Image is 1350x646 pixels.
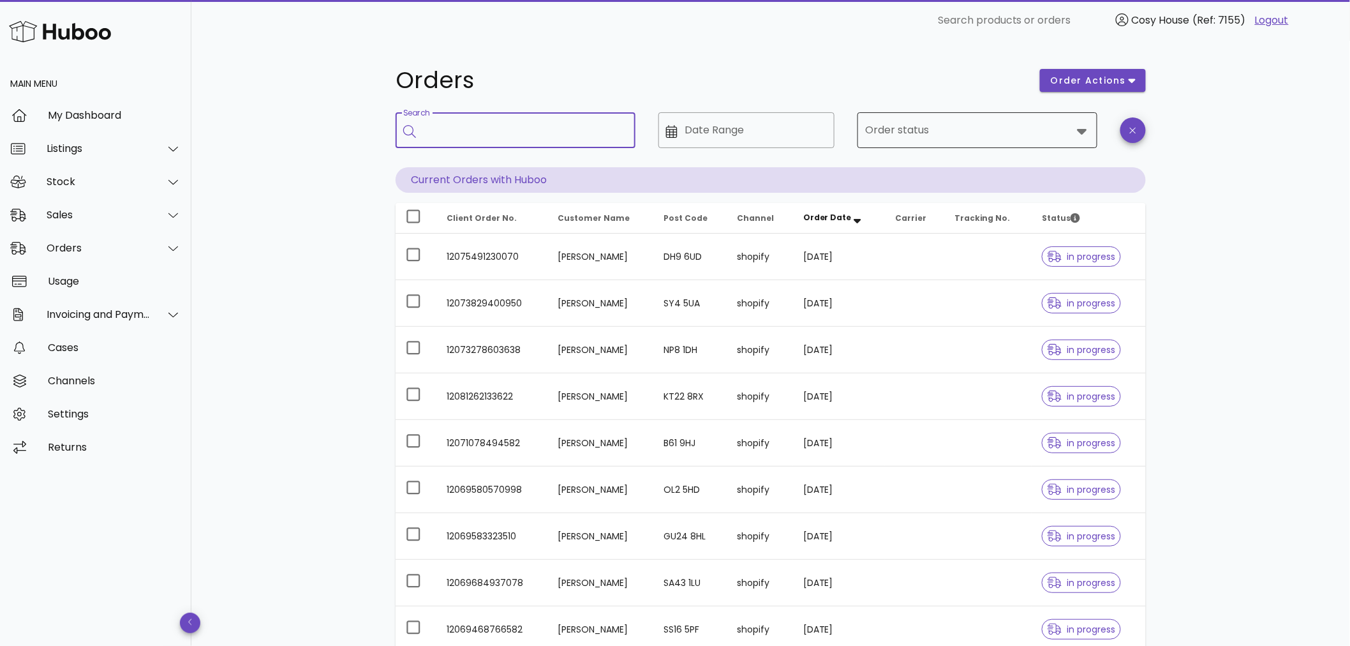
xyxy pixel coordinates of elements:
td: 12069684937078 [436,560,547,606]
span: (Ref: 7155) [1193,13,1246,27]
td: shopify [727,280,793,327]
td: [DATE] [793,327,885,373]
td: [PERSON_NAME] [547,280,653,327]
td: 12069580570998 [436,467,547,513]
td: [DATE] [793,513,885,560]
td: [DATE] [793,234,885,280]
span: in progress [1048,252,1115,261]
td: DH9 6UD [653,234,727,280]
div: Returns [48,441,181,453]
span: Post Code [664,213,708,223]
th: Post Code [653,203,727,234]
td: [PERSON_NAME] [547,234,653,280]
span: in progress [1048,485,1115,494]
td: [PERSON_NAME] [547,420,653,467]
td: 12073829400950 [436,280,547,327]
span: Status [1042,213,1080,223]
span: in progress [1048,578,1115,587]
td: [PERSON_NAME] [547,560,653,606]
span: in progress [1048,532,1115,541]
td: OL2 5HD [653,467,727,513]
button: order actions [1040,69,1146,92]
td: [PERSON_NAME] [547,327,653,373]
th: Client Order No. [436,203,547,234]
td: NP8 1DH [653,327,727,373]
td: 12081262133622 [436,373,547,420]
span: in progress [1048,345,1115,354]
th: Carrier [885,203,944,234]
span: order actions [1050,74,1127,87]
th: Customer Name [547,203,653,234]
span: Order Date [803,212,852,223]
span: Channel [738,213,775,223]
td: [DATE] [793,420,885,467]
div: Usage [48,275,181,287]
td: SY4 5UA [653,280,727,327]
td: [DATE] [793,373,885,420]
div: Listings [47,142,151,154]
td: shopify [727,513,793,560]
label: Search [403,109,430,118]
span: in progress [1048,299,1115,308]
span: Carrier [895,213,926,223]
td: KT22 8RX [653,373,727,420]
th: Order Date: Sorted descending. Activate to remove sorting. [793,203,885,234]
td: 12073278603638 [436,327,547,373]
h1: Orders [396,69,1025,92]
td: 12071078494582 [436,420,547,467]
td: shopify [727,327,793,373]
td: shopify [727,373,793,420]
div: My Dashboard [48,109,181,121]
td: shopify [727,234,793,280]
div: Sales [47,209,151,221]
th: Tracking No. [944,203,1032,234]
td: [DATE] [793,467,885,513]
td: shopify [727,560,793,606]
span: Client Order No. [447,213,517,223]
td: 12069583323510 [436,513,547,560]
div: Order status [857,112,1097,148]
span: Cosy House [1132,13,1190,27]
th: Status [1032,203,1146,234]
td: GU24 8HL [653,513,727,560]
span: Tracking No. [954,213,1011,223]
td: [PERSON_NAME] [547,513,653,560]
p: Current Orders with Huboo [396,167,1146,193]
td: shopify [727,467,793,513]
div: Settings [48,408,181,420]
div: Invoicing and Payments [47,308,151,320]
td: [DATE] [793,560,885,606]
td: shopify [727,420,793,467]
td: [DATE] [793,280,885,327]
div: Cases [48,342,181,354]
td: SA43 1LU [653,560,727,606]
a: Logout [1255,13,1289,28]
span: in progress [1048,625,1115,634]
td: B61 9HJ [653,420,727,467]
div: Channels [48,375,181,387]
span: in progress [1048,392,1115,401]
div: Stock [47,176,151,188]
td: [PERSON_NAME] [547,467,653,513]
td: 12075491230070 [436,234,547,280]
span: in progress [1048,439,1115,447]
img: Huboo Logo [9,18,111,45]
span: Customer Name [558,213,630,223]
div: Orders [47,242,151,254]
td: [PERSON_NAME] [547,373,653,420]
th: Channel [727,203,793,234]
